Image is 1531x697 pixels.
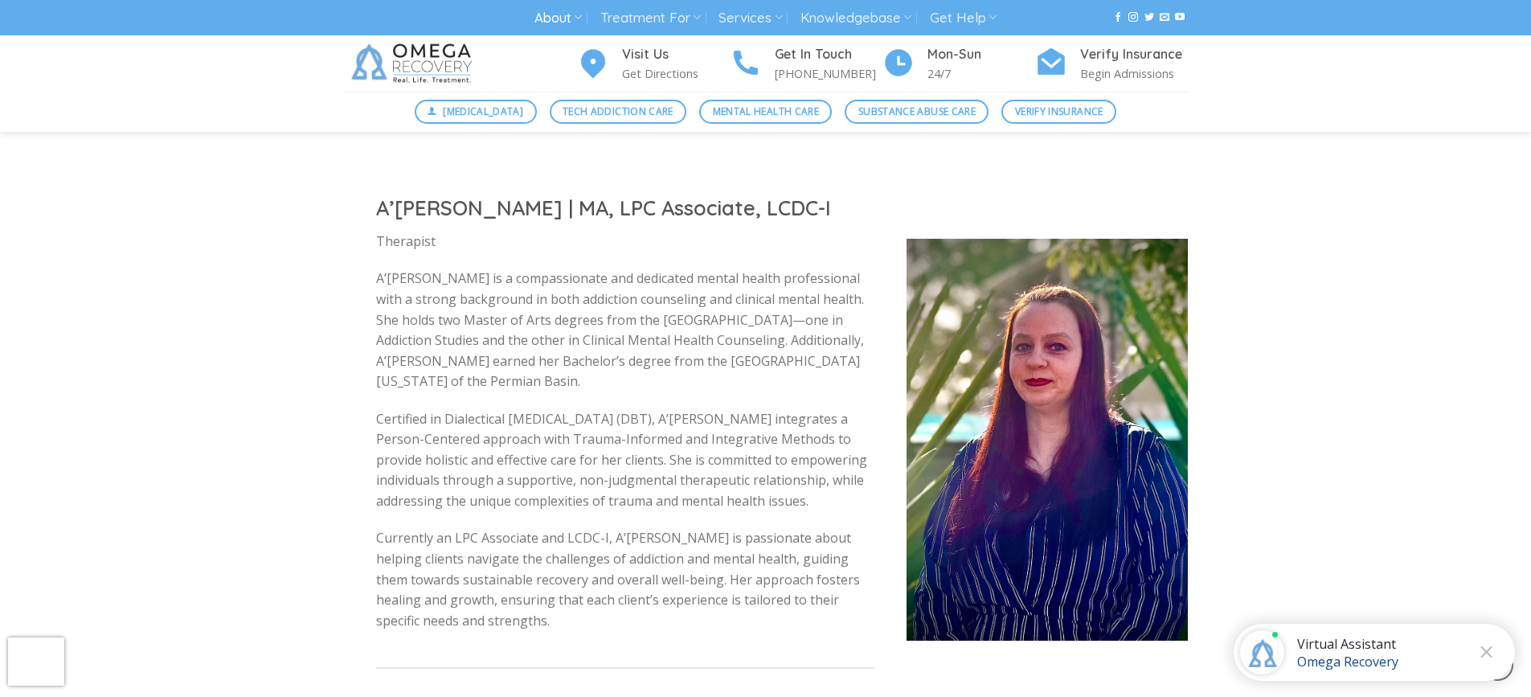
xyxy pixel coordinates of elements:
[713,104,819,119] span: Mental Health Care
[800,3,911,33] a: Knowledgebase
[1080,64,1188,83] p: Begin Admissions
[730,44,882,84] a: Get In Touch [PHONE_NUMBER]
[927,64,1035,83] p: 24/7
[600,3,701,33] a: Treatment For
[1080,44,1188,65] h4: Verify Insurance
[534,3,582,33] a: About
[376,528,874,631] p: Currently an LPC Associate and LCDC-I, A’[PERSON_NAME] is passionate about helping clients naviga...
[927,44,1035,65] h4: Mon-Sun
[845,100,989,124] a: Substance Abuse Care
[775,44,882,65] h4: Get In Touch
[858,104,976,119] span: Substance Abuse Care
[1128,12,1138,23] a: Follow on Instagram
[376,232,874,252] p: Therapist
[443,104,523,119] span: [MEDICAL_DATA]
[550,100,687,124] a: Tech Addiction Care
[718,3,782,33] a: Services
[1001,100,1116,124] a: Verify Insurance
[1160,12,1169,23] a: Send us an email
[563,104,673,119] span: Tech Addiction Care
[344,35,485,92] img: Omega Recovery
[622,44,730,65] h4: Visit Us
[376,269,874,392] p: A’[PERSON_NAME] is a compassionate and dedicated mental health professional with a strong backgro...
[622,64,730,83] p: Get Directions
[1015,104,1103,119] span: Verify Insurance
[1035,44,1188,84] a: Verify Insurance Begin Admissions
[930,3,997,33] a: Get Help
[577,44,730,84] a: Visit Us Get Directions
[376,195,874,221] h2: A’[PERSON_NAME] | MA, LPC Associate, LCDC-I
[699,100,832,124] a: Mental Health Care
[1144,12,1154,23] a: Follow on Twitter
[775,64,882,83] p: [PHONE_NUMBER]
[1175,12,1185,23] a: Follow on YouTube
[376,409,874,512] p: Certified in Dialectical [MEDICAL_DATA] (DBT), A’[PERSON_NAME] integrates a Person-Centered appro...
[415,100,537,124] a: [MEDICAL_DATA]
[1113,12,1123,23] a: Follow on Facebook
